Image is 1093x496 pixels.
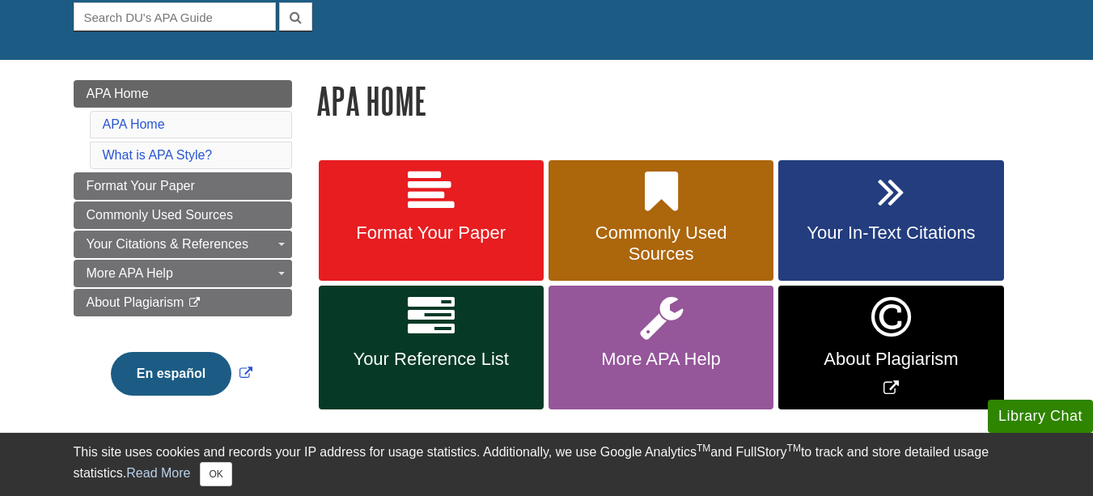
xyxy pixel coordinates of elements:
span: Your Reference List [331,349,532,370]
button: Library Chat [988,400,1093,433]
span: Your In-Text Citations [790,223,991,244]
span: Commonly Used Sources [561,223,761,265]
span: APA Home [87,87,149,100]
span: Format Your Paper [87,179,195,193]
a: More APA Help [74,260,292,287]
input: Search DU's APA Guide [74,2,276,31]
span: More APA Help [87,266,173,280]
span: Your Citations & References [87,237,248,251]
a: Commonly Used Sources [549,160,773,282]
sup: TM [697,443,710,454]
a: What is APA Style? [103,148,213,162]
i: This link opens in a new window [188,298,201,308]
a: Link opens in new window [107,367,256,380]
button: Close [200,462,231,486]
a: Commonly Used Sources [74,201,292,229]
sup: TM [787,443,801,454]
button: En español [111,352,231,396]
a: Your Citations & References [74,231,292,258]
div: Guide Page Menu [74,80,292,423]
h1: APA Home [316,80,1020,121]
a: More APA Help [549,286,773,409]
a: Format Your Paper [74,172,292,200]
span: Commonly Used Sources [87,208,233,222]
a: Format Your Paper [319,160,544,282]
a: APA Home [74,80,292,108]
a: Link opens in new window [778,286,1003,409]
span: About Plagiarism [87,295,184,309]
a: About Plagiarism [74,289,292,316]
span: Format Your Paper [331,223,532,244]
a: APA Home [103,117,165,131]
div: This site uses cookies and records your IP address for usage statistics. Additionally, we use Goo... [74,443,1020,486]
span: About Plagiarism [790,349,991,370]
a: Read More [126,466,190,480]
a: Your In-Text Citations [778,160,1003,282]
a: Your Reference List [319,286,544,409]
span: More APA Help [561,349,761,370]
